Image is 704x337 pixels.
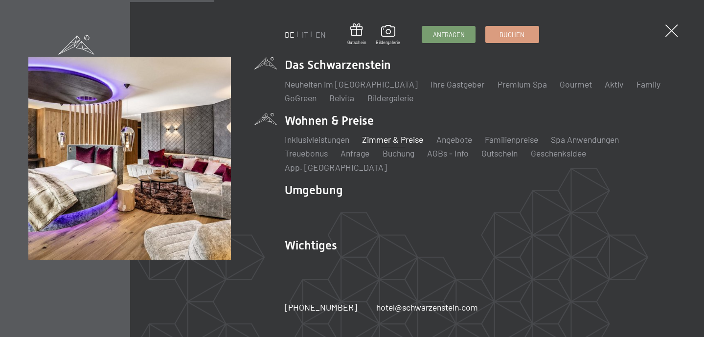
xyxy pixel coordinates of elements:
a: IT [302,30,308,39]
a: Neuheiten im [GEOGRAPHIC_DATA] [285,79,418,90]
a: Bildergalerie [367,92,413,103]
a: Gutschein [347,23,366,45]
a: Anfragen [422,26,475,43]
a: Family [636,79,660,90]
a: [PHONE_NUMBER] [285,301,357,314]
a: Gutschein [481,148,518,158]
a: Zimmer & Preise [362,134,423,145]
a: Bildergalerie [376,25,400,45]
a: Aktiv [605,79,623,90]
a: Familienpreise [485,134,538,145]
a: Belvita [329,92,354,103]
a: Premium Spa [498,79,547,90]
a: Buchen [486,26,539,43]
a: Angebote [436,134,472,145]
span: Buchen [500,30,524,39]
a: App. [GEOGRAPHIC_DATA] [285,162,387,173]
a: Geschenksidee [531,148,586,158]
a: Treuebonus [285,148,328,158]
a: AGBs - Info [427,148,469,158]
a: hotel@schwarzenstein.com [376,301,478,314]
a: EN [316,30,326,39]
a: Inklusivleistungen [285,134,349,145]
a: Buchung [383,148,414,158]
a: Ihre Gastgeber [431,79,484,90]
span: Gutschein [347,40,366,45]
a: Gourmet [560,79,592,90]
a: DE [285,30,295,39]
a: Anfrage [341,148,369,158]
span: [PHONE_NUMBER] [285,302,357,313]
span: Anfragen [433,30,465,39]
a: GoGreen [285,92,317,103]
span: Bildergalerie [376,40,400,45]
a: Spa Anwendungen [551,134,619,145]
